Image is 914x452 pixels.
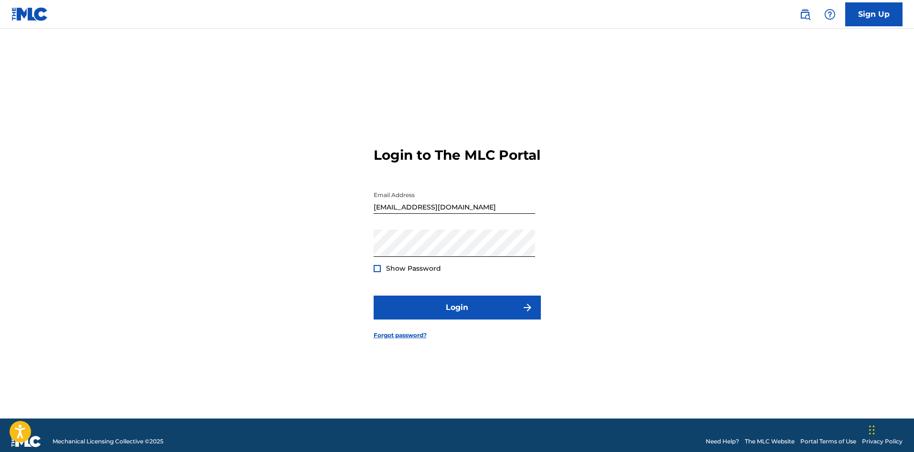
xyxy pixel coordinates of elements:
[824,9,836,20] img: help
[11,436,41,447] img: logo
[800,437,856,446] a: Portal Terms of Use
[845,2,903,26] a: Sign Up
[522,302,533,313] img: f7272a7cc735f4ea7f67.svg
[745,437,795,446] a: The MLC Website
[374,296,541,320] button: Login
[374,147,540,164] h3: Login to The MLC Portal
[799,9,811,20] img: search
[374,331,427,340] a: Forgot password?
[862,437,903,446] a: Privacy Policy
[11,7,48,21] img: MLC Logo
[866,406,914,452] iframe: Chat Widget
[869,416,875,444] div: Arrastrar
[53,437,163,446] span: Mechanical Licensing Collective © 2025
[866,406,914,452] div: Widget de chat
[706,437,739,446] a: Need Help?
[820,5,839,24] div: Help
[796,5,815,24] a: Public Search
[386,264,441,273] span: Show Password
